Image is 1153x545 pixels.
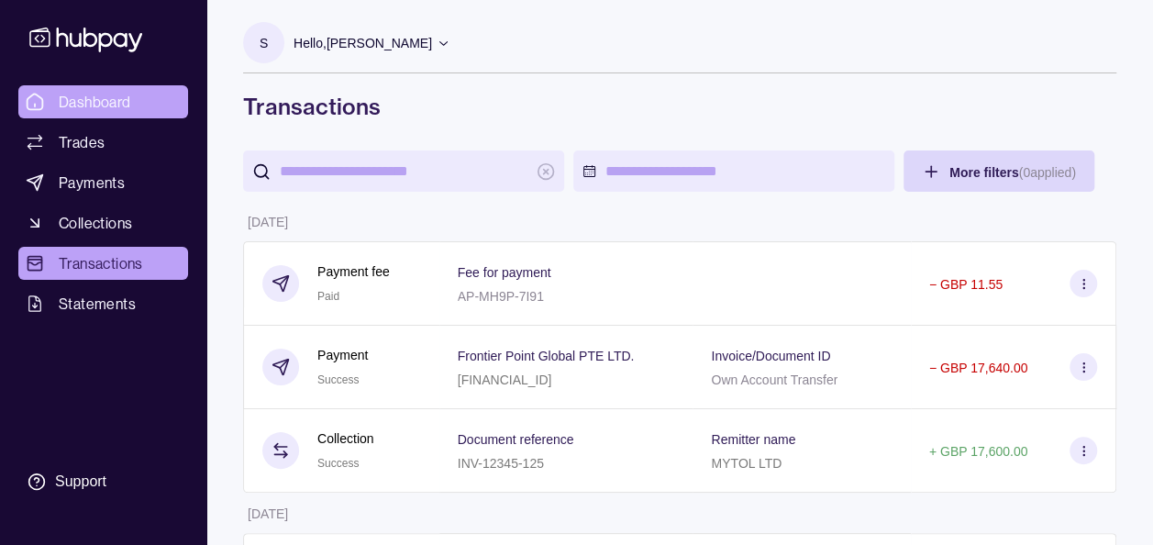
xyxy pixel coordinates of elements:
a: Trades [18,126,188,159]
p: ( 0 applied) [1018,165,1075,180]
a: Support [18,462,188,501]
p: − GBP 11.55 [929,277,1003,292]
h1: Transactions [243,92,1116,121]
span: More filters [949,165,1076,180]
span: Paid [317,290,339,303]
p: Document reference [458,432,574,447]
p: Fee for payment [458,265,551,280]
button: More filters(0applied) [904,150,1094,192]
span: Trades [59,131,105,153]
div: Support [55,472,106,492]
input: search [280,150,527,192]
p: [DATE] [248,506,288,521]
p: Invoice/Document ID [711,349,830,363]
p: Payment fee [317,261,390,282]
p: Collection [317,428,373,449]
p: − GBP 17,640.00 [929,361,1028,375]
span: Success [317,457,359,470]
p: AP-MH9P-7I91 [458,289,544,304]
a: Payments [18,166,188,199]
p: MYTOL LTD [711,456,782,471]
span: Success [317,373,359,386]
p: Frontier Point Global PTE LTD. [458,349,635,363]
p: Hello, [PERSON_NAME] [294,33,432,53]
p: + GBP 17,600.00 [929,444,1028,459]
p: Payment [317,345,368,365]
span: Collections [59,212,132,234]
a: Transactions [18,247,188,280]
a: Collections [18,206,188,239]
p: Own Account Transfer [711,373,837,387]
span: Statements [59,293,136,315]
span: Dashboard [59,91,131,113]
p: Remitter name [711,432,795,447]
span: Transactions [59,252,143,274]
a: Dashboard [18,85,188,118]
span: Payments [59,172,125,194]
a: Statements [18,287,188,320]
p: [DATE] [248,215,288,229]
p: INV-12345-125 [458,456,544,471]
p: [FINANCIAL_ID] [458,373,552,387]
p: S [260,33,268,53]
